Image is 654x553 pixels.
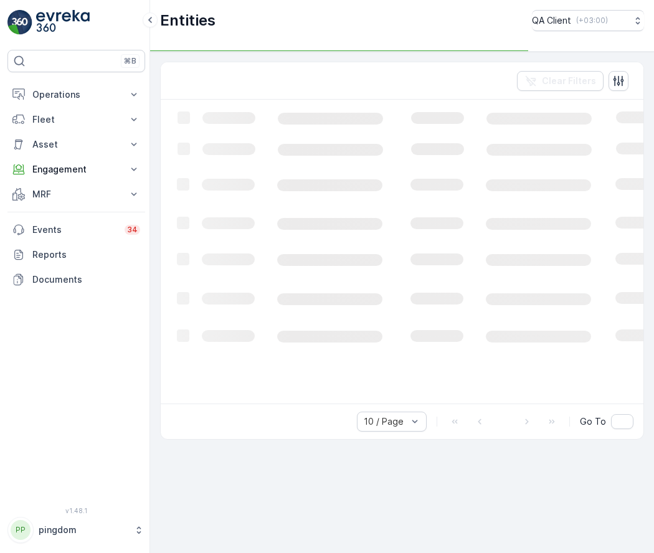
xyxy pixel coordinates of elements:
a: Reports [7,242,145,267]
a: Documents [7,267,145,292]
button: Operations [7,82,145,107]
p: Clear Filters [542,75,596,87]
button: Fleet [7,107,145,132]
button: MRF [7,182,145,207]
p: ⌘B [124,56,136,66]
p: Asset [32,138,120,151]
p: pingdom [39,524,128,536]
p: Engagement [32,163,120,176]
div: PP [11,520,31,540]
p: Entities [160,11,216,31]
span: v 1.48.1 [7,507,145,514]
p: MRF [32,188,120,201]
p: Events [32,224,117,236]
p: Operations [32,88,120,101]
button: PPpingdom [7,517,145,543]
button: QA Client(+03:00) [532,10,644,31]
p: 34 [127,225,138,235]
button: Clear Filters [517,71,604,91]
p: Documents [32,273,140,286]
button: Engagement [7,157,145,182]
img: logo_light-DOdMpM7g.png [36,10,90,35]
button: Asset [7,132,145,157]
p: QA Client [532,14,571,27]
p: ( +03:00 ) [576,16,608,26]
img: logo [7,10,32,35]
span: Go To [580,415,606,428]
p: Reports [32,248,140,261]
p: Fleet [32,113,120,126]
a: Events34 [7,217,145,242]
